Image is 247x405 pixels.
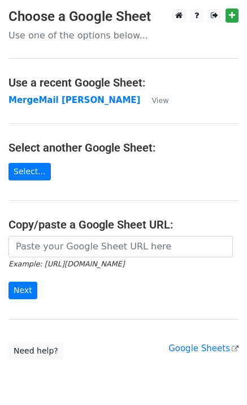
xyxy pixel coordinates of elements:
[8,29,239,41] p: Use one of the options below...
[8,342,63,360] a: Need help?
[140,95,168,105] a: View
[8,8,239,25] h3: Choose a Google Sheet
[8,163,51,180] a: Select...
[8,218,239,231] h4: Copy/paste a Google Sheet URL:
[8,76,239,89] h4: Use a recent Google Sheet:
[8,95,140,105] a: MergeMail [PERSON_NAME]
[8,282,37,299] input: Next
[168,343,239,354] a: Google Sheets
[8,260,124,268] small: Example: [URL][DOMAIN_NAME]
[8,141,239,154] h4: Select another Google Sheet:
[8,236,233,257] input: Paste your Google Sheet URL here
[151,96,168,105] small: View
